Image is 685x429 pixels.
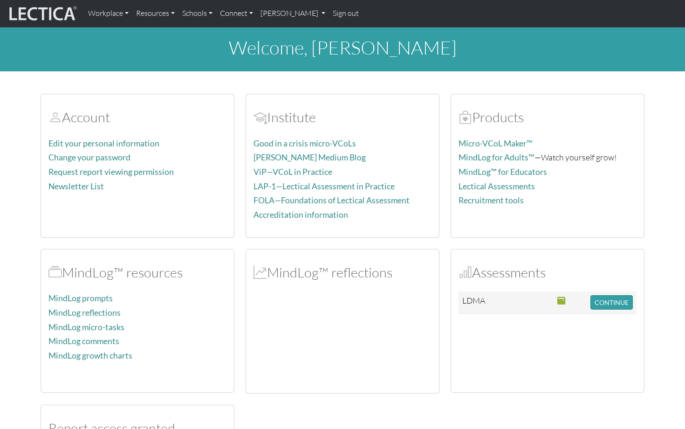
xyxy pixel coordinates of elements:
h2: Assessments [459,264,637,281]
a: MindLog™ for Educators [459,167,547,177]
span: Account [48,109,62,125]
span: Products [459,109,472,125]
span: This Assessment closes on: 2025-10-14 02:00 [557,295,566,305]
a: MindLog micro-tasks [48,322,124,332]
a: Edit your personal information [48,138,159,148]
h2: MindLog™ reflections [253,264,432,281]
span: Assessments [459,264,472,281]
p: —Watch yourself grow! [459,151,637,164]
button: CONTINUE [590,295,633,310]
h2: Account [48,109,226,125]
a: [PERSON_NAME] [257,4,329,23]
a: Workplace [84,4,132,23]
a: Lectical Assessments [459,181,535,191]
h2: MindLog™ resources [48,264,226,281]
a: LAP-1—Lectical Assessment in Practice [253,181,395,191]
a: Schools [178,4,216,23]
a: Good in a crisis micro-VCoLs [253,138,356,148]
a: Recruitment tools [459,195,524,205]
a: Micro-VCoL Maker™ [459,138,533,148]
a: MindLog reflections [48,308,121,318]
a: MindLog comments [48,336,119,346]
a: Newsletter List [48,181,104,191]
h2: Products [459,109,637,125]
a: Connect [216,4,257,23]
a: [PERSON_NAME] Medium Blog [253,152,366,162]
span: Account [253,109,267,125]
a: Sign out [329,4,363,23]
h2: Institute [253,109,432,125]
span: MindLog™ resources [48,264,62,281]
a: Accreditation information [253,210,348,220]
td: LDMA [459,291,497,314]
a: Change your password [48,152,130,162]
span: MindLog [253,264,267,281]
a: MindLog prompts [48,293,113,303]
a: MindLog for Adults™ [459,152,534,162]
a: FOLA—Foundations of Lectical Assessment [253,195,410,205]
a: ViP—VCoL in Practice [253,167,332,177]
a: MindLog growth charts [48,351,132,360]
img: lecticalive [7,5,77,22]
a: Resources [132,4,178,23]
a: Request report viewing permission [48,167,174,177]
